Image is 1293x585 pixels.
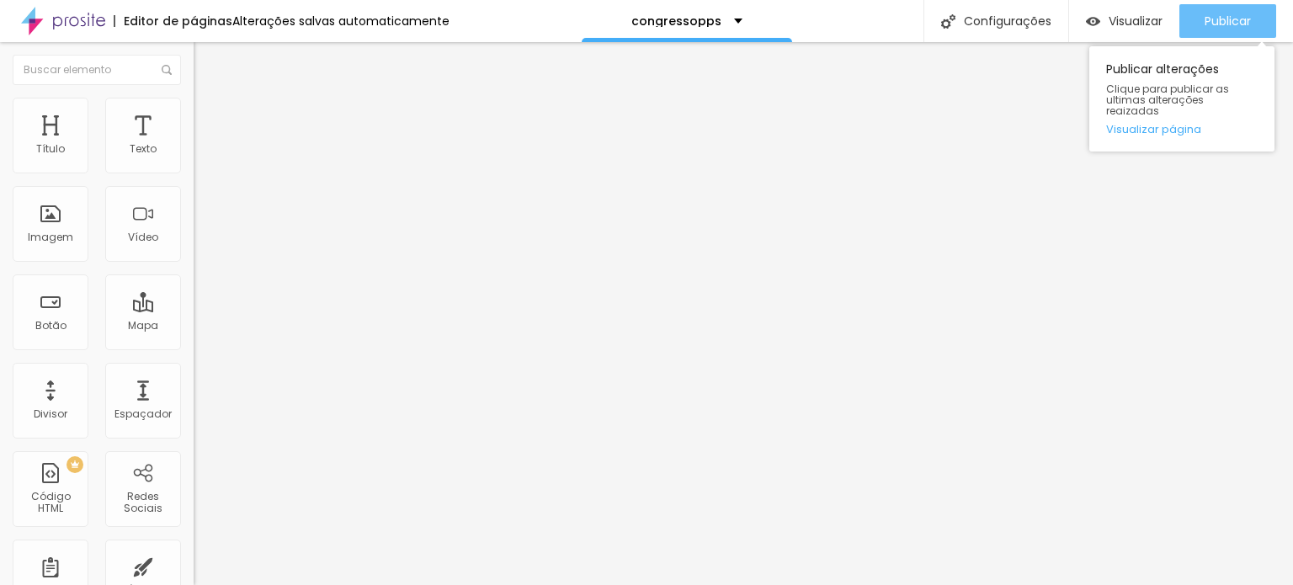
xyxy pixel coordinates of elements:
[130,143,157,155] div: Texto
[194,42,1293,585] iframe: Editor
[28,231,73,243] div: Imagem
[232,15,450,27] div: Alterações salvas automaticamente
[13,55,181,85] input: Buscar elemento
[36,143,65,155] div: Título
[1089,46,1274,152] div: Publicar alterações
[941,14,955,29] img: Icone
[1106,83,1258,117] span: Clique para publicar as ultimas alterações reaizadas
[34,408,67,420] div: Divisor
[1179,4,1276,38] button: Publicar
[1086,14,1100,29] img: view-1.svg
[109,491,176,515] div: Redes Sociais
[631,15,721,27] p: congressopps
[128,231,158,243] div: Vídeo
[1106,124,1258,135] a: Visualizar página
[162,65,172,75] img: Icone
[114,15,232,27] div: Editor de páginas
[114,408,172,420] div: Espaçador
[128,320,158,332] div: Mapa
[1069,4,1179,38] button: Visualizar
[17,491,83,515] div: Código HTML
[1109,14,1163,28] span: Visualizar
[1205,14,1251,28] span: Publicar
[35,320,67,332] div: Botão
